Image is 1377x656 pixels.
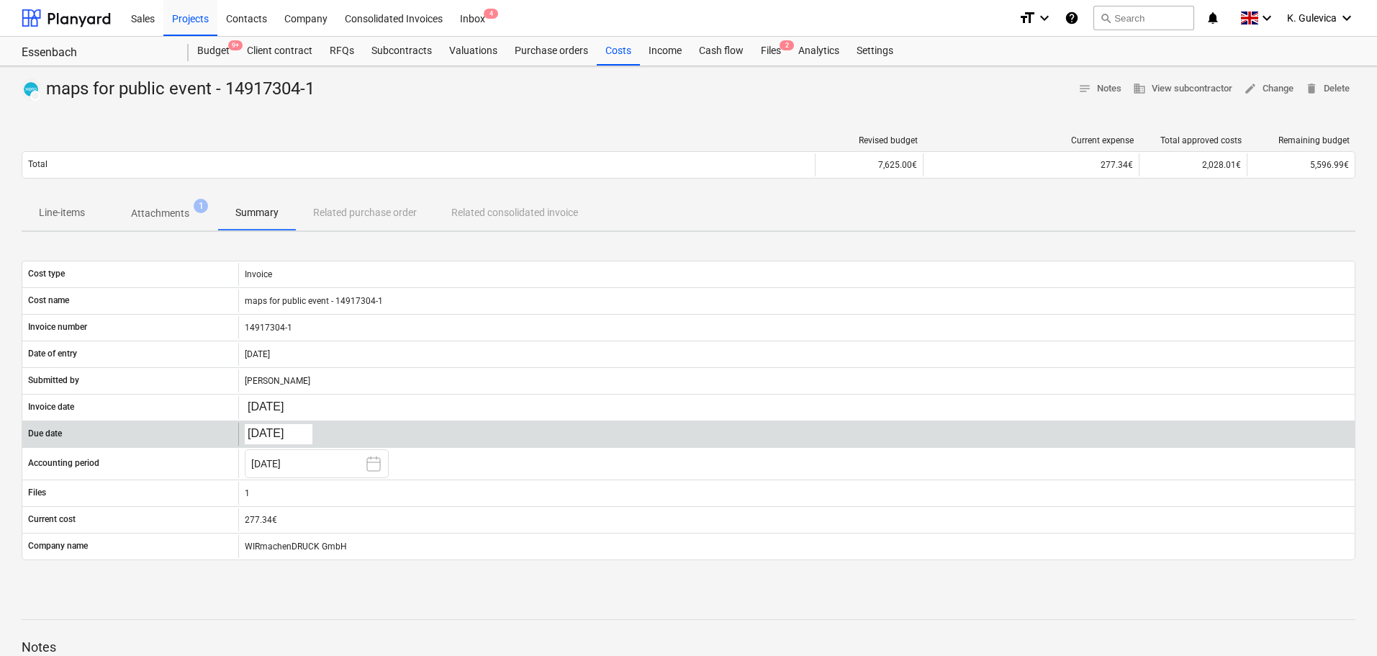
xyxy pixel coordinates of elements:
[39,205,85,220] p: Line-items
[24,82,38,96] img: xero.svg
[238,369,1355,392] div: [PERSON_NAME]
[235,205,279,220] p: Summary
[22,639,1355,656] p: Notes
[228,40,243,50] span: 9+
[194,199,208,213] span: 1
[1093,6,1194,30] button: Search
[28,513,76,526] p: Current cost
[238,535,1355,558] div: WIRmachenDRUCK GmbH
[1305,587,1377,656] iframe: Chat Widget
[1206,9,1220,27] i: notifications
[929,160,1133,170] div: 277.34€
[1133,81,1232,97] span: View subcontractor
[815,153,923,176] div: 7,625.00€
[821,135,918,145] div: Revised budget
[790,37,848,66] a: Analytics
[28,428,62,440] p: Due date
[1299,78,1355,100] button: Delete
[1100,12,1111,24] span: search
[28,321,87,333] p: Invoice number
[1145,135,1242,145] div: Total approved costs
[1073,78,1127,100] button: Notes
[1338,9,1355,27] i: keyboard_arrow_down
[1305,81,1350,97] span: Delete
[189,37,238,66] div: Budget
[1244,81,1294,97] span: Change
[484,9,498,19] span: 4
[640,37,690,66] a: Income
[848,37,902,66] a: Settings
[780,40,794,50] span: 2
[1139,153,1247,176] div: 2,028.01€
[238,343,1355,366] div: [DATE]
[238,37,321,66] a: Client contract
[238,482,1355,505] div: 1
[1244,82,1257,95] span: edit
[22,78,40,101] div: Invoice has been synced with Xero and its status is currently DRAFT
[245,424,312,444] input: Change
[28,540,88,552] p: Company name
[28,374,79,387] p: Submitted by
[1036,9,1053,27] i: keyboard_arrow_down
[321,37,363,66] a: RFQs
[28,295,69,307] p: Cost name
[28,401,74,413] p: Invoice date
[1305,82,1318,95] span: delete
[189,37,238,66] a: Budget9+
[1078,82,1091,95] span: notes
[1078,81,1121,97] span: Notes
[245,397,312,418] input: Change
[752,37,790,66] a: Files2
[22,78,320,101] div: maps for public event - 14917304-1
[245,449,389,478] button: [DATE]
[28,457,99,469] p: Accounting period
[1253,135,1350,145] div: Remaining budget
[238,263,1355,286] div: Invoice
[441,37,506,66] a: Valuations
[752,37,790,66] div: Files
[690,37,752,66] a: Cash flow
[1238,78,1299,100] button: Change
[238,289,1355,313] div: maps for public event - 14917304-1
[28,158,48,171] p: Total
[245,515,1349,525] div: 277.34€
[22,45,171,60] div: Essenbach
[28,348,77,360] p: Date of entry
[1127,78,1238,100] button: View subcontractor
[929,135,1134,145] div: Current expense
[1310,160,1349,170] span: 5,596.99€
[131,206,189,221] p: Attachments
[238,316,1355,339] div: 14917304-1
[28,268,65,280] p: Cost type
[506,37,597,66] a: Purchase orders
[1019,9,1036,27] i: format_size
[1287,12,1337,24] span: K. Gulevica
[1258,9,1276,27] i: keyboard_arrow_down
[1065,9,1079,27] i: Knowledge base
[597,37,640,66] a: Costs
[28,487,46,499] p: Files
[363,37,441,66] a: Subcontracts
[1133,82,1146,95] span: business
